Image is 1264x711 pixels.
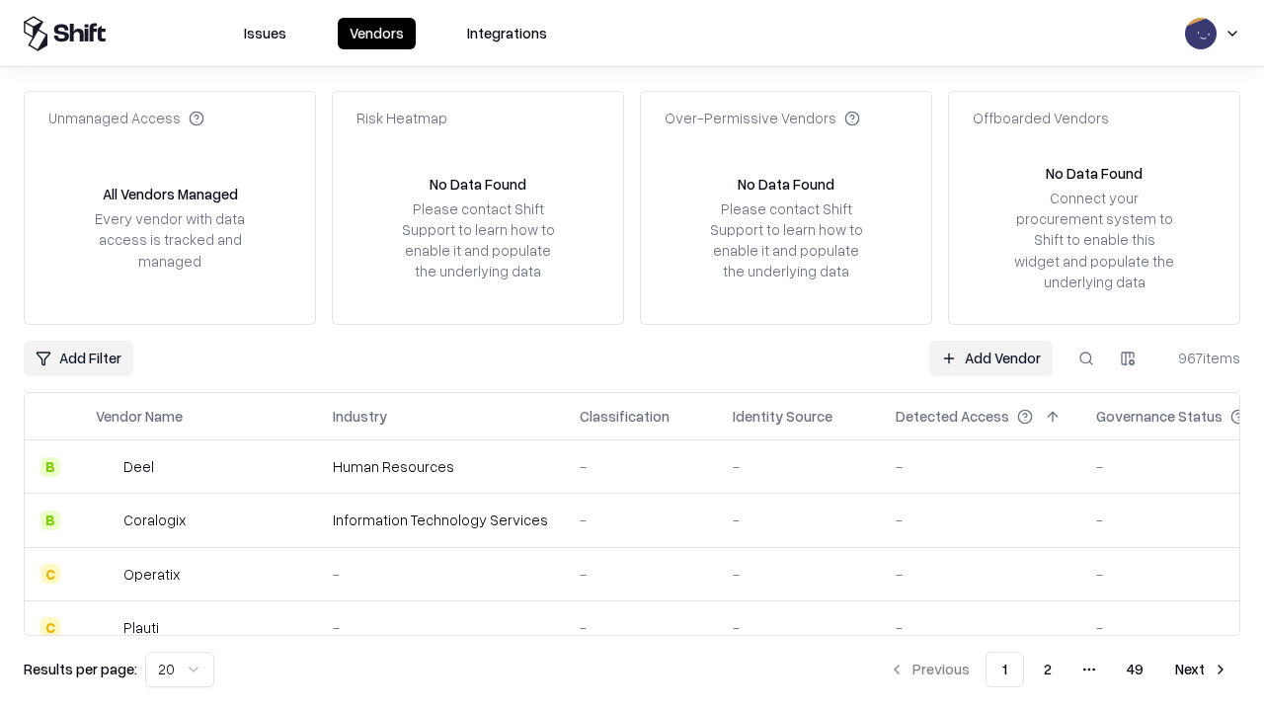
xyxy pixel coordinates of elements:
[455,18,559,49] button: Integrations
[123,456,154,477] div: Deel
[1111,652,1159,687] button: 49
[580,510,701,530] div: -
[733,564,864,585] div: -
[877,652,1240,687] nav: pagination
[896,456,1065,477] div: -
[733,510,864,530] div: -
[733,406,832,427] div: Identity Source
[665,108,860,128] div: Over-Permissive Vendors
[123,617,159,638] div: Plauti
[733,456,864,477] div: -
[24,659,137,679] p: Results per page:
[40,511,60,530] div: B
[896,510,1065,530] div: -
[986,652,1024,687] button: 1
[48,108,204,128] div: Unmanaged Access
[929,341,1053,376] a: Add Vendor
[40,617,60,637] div: C
[580,456,701,477] div: -
[123,564,180,585] div: Operatix
[333,456,548,477] div: Human Resources
[896,406,1009,427] div: Detected Access
[1046,163,1143,184] div: No Data Found
[40,564,60,584] div: C
[40,457,60,477] div: B
[1163,652,1240,687] button: Next
[896,564,1065,585] div: -
[430,174,526,195] div: No Data Found
[123,510,186,530] div: Coralogix
[338,18,416,49] button: Vendors
[24,341,133,376] button: Add Filter
[96,511,116,530] img: Coralogix
[96,457,116,477] img: Deel
[333,406,387,427] div: Industry
[96,406,183,427] div: Vendor Name
[580,617,701,638] div: -
[88,208,252,271] div: Every vendor with data access is tracked and managed
[580,406,670,427] div: Classification
[1012,188,1176,292] div: Connect your procurement system to Shift to enable this widget and populate the underlying data
[704,198,868,282] div: Please contact Shift Support to learn how to enable it and populate the underlying data
[333,510,548,530] div: Information Technology Services
[733,617,864,638] div: -
[396,198,560,282] div: Please contact Shift Support to learn how to enable it and populate the underlying data
[973,108,1109,128] div: Offboarded Vendors
[1161,348,1240,368] div: 967 items
[96,564,116,584] img: Operatix
[896,617,1065,638] div: -
[738,174,834,195] div: No Data Found
[1028,652,1067,687] button: 2
[232,18,298,49] button: Issues
[96,617,116,637] img: Plauti
[580,564,701,585] div: -
[356,108,447,128] div: Risk Heatmap
[1096,406,1223,427] div: Governance Status
[103,184,238,204] div: All Vendors Managed
[333,564,548,585] div: -
[333,617,548,638] div: -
